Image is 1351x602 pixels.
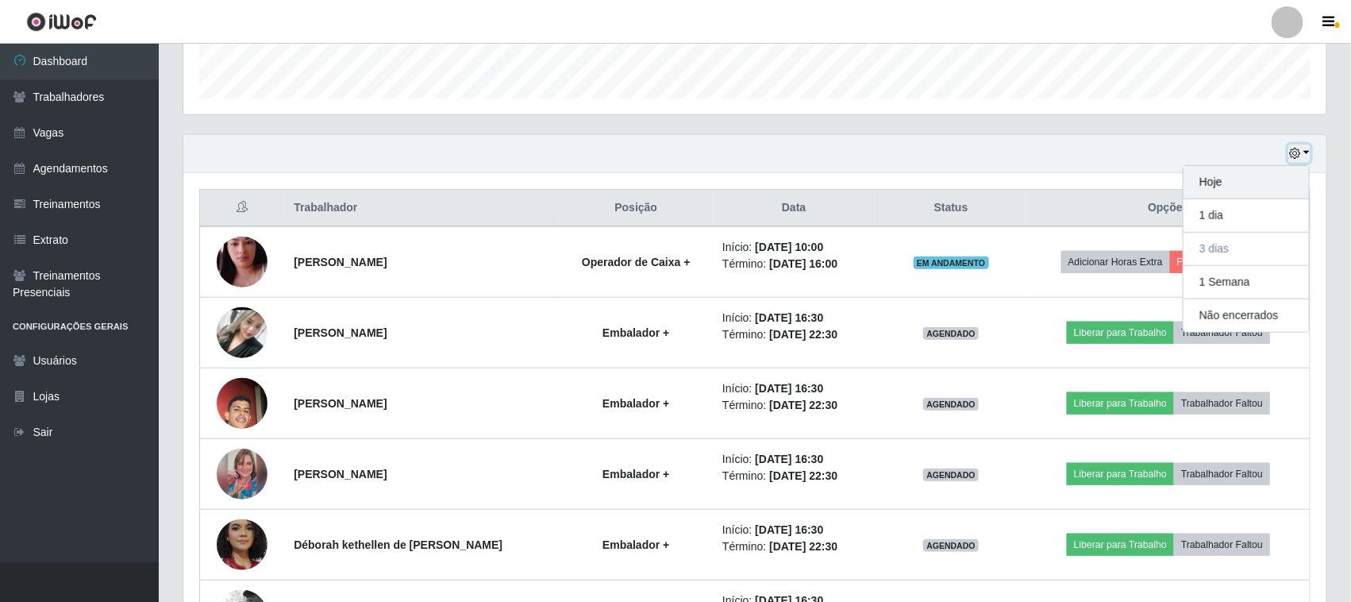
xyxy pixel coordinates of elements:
time: [DATE] 22:30 [769,399,837,411]
li: Término: [722,256,865,272]
button: Não encerrados [1184,299,1309,332]
time: [DATE] 16:30 [755,311,823,324]
time: [DATE] 16:30 [755,453,823,465]
strong: Embalador + [602,397,669,410]
th: Opções [1027,190,1310,227]
strong: [PERSON_NAME] [294,256,387,268]
span: AGENDADO [923,469,979,481]
button: Trabalhador Faltou [1174,392,1270,415]
span: EM ANDAMENTO [914,257,989,269]
strong: Déborah kethellen de [PERSON_NAME] [294,538,502,551]
th: Posição [559,190,713,227]
img: 1705882743267.jpeg [217,492,268,597]
time: [DATE] 22:30 [769,328,837,341]
strong: Embalador + [602,538,669,551]
span: AGENDADO [923,398,979,411]
th: Trabalhador [284,190,559,227]
strong: Embalador + [602,468,669,480]
img: 1753388876118.jpeg [217,449,268,500]
li: Início: [722,310,865,326]
strong: [PERSON_NAME] [294,468,387,480]
button: 1 Semana [1184,266,1309,299]
span: AGENDADO [923,327,979,340]
button: Trabalhador Faltou [1174,463,1270,485]
time: [DATE] 22:30 [769,469,837,482]
button: Adicionar Horas Extra [1061,251,1170,273]
li: Início: [722,239,865,256]
button: Liberar para Trabalho [1067,392,1174,415]
strong: [PERSON_NAME] [294,326,387,339]
button: Trabalhador Faltou [1174,534,1270,556]
button: Liberar para Trabalho [1067,534,1174,556]
li: Término: [722,538,865,555]
time: [DATE] 16:00 [769,257,837,270]
time: [DATE] 16:30 [755,382,823,395]
li: Término: [722,468,865,484]
span: AGENDADO [923,539,979,552]
button: 1 dia [1184,199,1309,233]
button: 3 dias [1184,233,1309,266]
time: [DATE] 22:30 [769,540,837,553]
th: Status [875,190,1027,227]
img: 1729120016145.jpeg [217,358,268,449]
li: Término: [722,397,865,414]
li: Término: [722,326,865,343]
strong: [PERSON_NAME] [294,397,387,410]
li: Início: [722,380,865,397]
button: Trabalhador Faltou [1174,322,1270,344]
time: [DATE] 10:00 [755,241,823,253]
img: 1754840116013.jpeg [217,217,268,307]
button: Liberar para Trabalho [1067,322,1174,344]
strong: Operador de Caixa + [582,256,691,268]
li: Início: [722,522,865,538]
time: [DATE] 16:30 [755,523,823,536]
button: Hoje [1184,166,1309,199]
th: Data [713,190,875,227]
img: 1755712424414.jpeg [217,276,268,389]
button: Forçar Encerramento [1170,251,1276,273]
img: CoreUI Logo [26,12,97,32]
button: Liberar para Trabalho [1067,463,1174,485]
strong: Embalador + [602,326,669,339]
li: Início: [722,451,865,468]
